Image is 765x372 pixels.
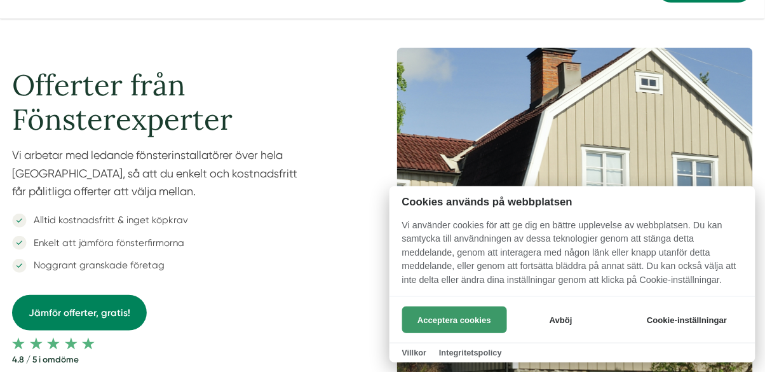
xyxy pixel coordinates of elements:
[510,307,611,333] button: Avböj
[439,348,502,357] a: Integritetspolicy
[402,307,507,333] button: Acceptera cookies
[389,196,755,208] h2: Cookies används på webbplatsen
[389,219,755,296] p: Vi använder cookies för att ge dig en bättre upplevelse av webbplatsen. Du kan samtycka till anvä...
[402,348,427,357] a: Villkor
[632,307,743,333] button: Cookie-inställningar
